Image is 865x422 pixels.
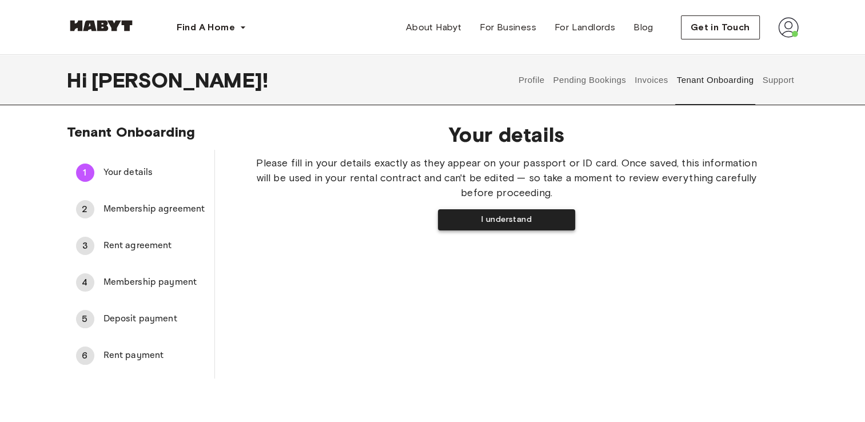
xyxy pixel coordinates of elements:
[514,55,798,105] div: user profile tabs
[67,305,214,333] div: 5Deposit payment
[624,16,663,39] a: Blog
[103,276,205,289] span: Membership payment
[67,20,135,31] img: Habyt
[480,21,536,34] span: For Business
[67,196,214,223] div: 2Membership agreement
[406,21,461,34] span: About Habyt
[675,55,755,105] button: Tenant Onboarding
[67,342,214,369] div: 6Rent payment
[103,349,205,363] span: Rent payment
[67,68,91,92] span: Hi
[76,237,94,255] div: 3
[438,209,575,230] button: I understand
[76,273,94,292] div: 4
[552,55,628,105] button: Pending Bookings
[76,200,94,218] div: 2
[103,166,205,180] span: Your details
[67,159,214,186] div: 1Your details
[252,122,762,146] span: Your details
[76,347,94,365] div: 6
[633,21,653,34] span: Blog
[397,16,471,39] a: About Habyt
[691,21,750,34] span: Get in Touch
[471,16,545,39] a: For Business
[517,55,546,105] button: Profile
[76,310,94,328] div: 5
[67,232,214,260] div: 3Rent agreement
[252,156,762,200] span: Please fill in your details exactly as they appear on your passport or ID card. Once saved, this ...
[76,164,94,182] div: 1
[168,16,256,39] button: Find A Home
[555,21,615,34] span: For Landlords
[67,269,214,296] div: 4Membership payment
[177,21,235,34] span: Find A Home
[91,68,268,92] span: [PERSON_NAME] !
[103,239,205,253] span: Rent agreement
[761,55,796,105] button: Support
[681,15,760,39] button: Get in Touch
[103,202,205,216] span: Membership agreement
[545,16,624,39] a: For Landlords
[103,312,205,326] span: Deposit payment
[67,124,196,140] span: Tenant Onboarding
[778,17,799,38] img: avatar
[633,55,669,105] button: Invoices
